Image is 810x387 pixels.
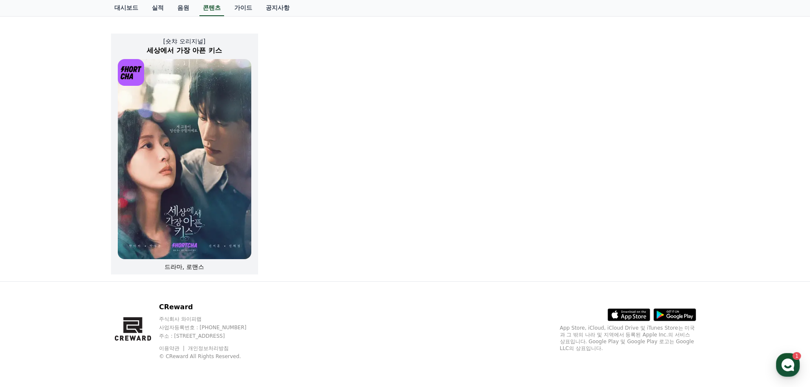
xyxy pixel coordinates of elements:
img: 세상에서 가장 아픈 키스 [118,59,251,259]
a: 개인정보처리방침 [188,345,229,351]
h2: 세상에서 가장 아픈 키스 [111,45,258,56]
span: 대화 [78,282,88,289]
p: App Store, iCloud, iCloud Drive 및 iTunes Store는 미국과 그 밖의 나라 및 지역에서 등록된 Apple Inc.의 서비스 상표입니다. Goo... [560,325,696,352]
span: 1 [86,269,89,276]
a: 홈 [3,269,56,291]
a: 설정 [110,269,163,291]
a: [숏챠 오리지널] 세상에서 가장 아픈 키스 세상에서 가장 아픈 키스 [object Object] Logo 드라마, 로맨스 [111,30,258,278]
img: [object Object] Logo [118,59,145,86]
span: 드라마, 로맨스 [165,263,204,270]
span: 홈 [27,282,32,289]
p: 주식회사 와이피랩 [159,316,263,322]
p: [숏챠 오리지널] [111,37,258,45]
p: © CReward All Rights Reserved. [159,353,263,360]
a: 이용약관 [159,345,186,351]
a: 1대화 [56,269,110,291]
p: 사업자등록번호 : [PHONE_NUMBER] [159,324,263,331]
p: CReward [159,302,263,312]
p: 주소 : [STREET_ADDRESS] [159,333,263,339]
span: 설정 [131,282,142,289]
